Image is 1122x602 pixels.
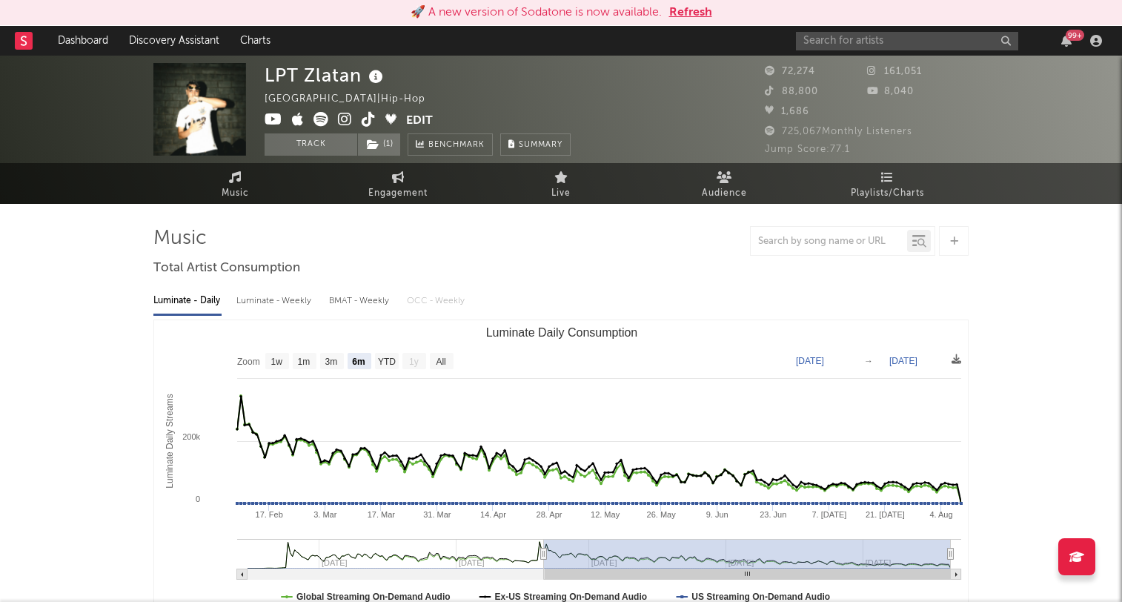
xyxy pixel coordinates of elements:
[271,357,283,367] text: 1w
[647,510,677,519] text: 26. May
[153,163,316,204] a: Music
[378,357,396,367] text: YTD
[265,133,357,156] button: Track
[537,510,562,519] text: 28. Apr
[153,288,222,314] div: Luminate - Daily
[196,494,200,503] text: 0
[591,510,620,519] text: 12. May
[706,510,728,519] text: 9. Jun
[486,326,638,339] text: Luminate Daily Consumption
[889,356,917,366] text: [DATE]
[751,236,907,248] input: Search by song name or URL
[500,133,571,156] button: Summary
[352,357,365,367] text: 6m
[702,185,747,202] span: Audience
[296,592,451,602] text: Global Streaming On-Demand Audio
[796,32,1018,50] input: Search for artists
[165,394,175,488] text: Luminate Daily Streams
[265,90,442,108] div: [GEOGRAPHIC_DATA] | Hip-Hop
[765,67,815,76] span: 72,274
[119,26,230,56] a: Discovery Assistant
[864,356,873,366] text: →
[765,107,809,116] span: 1,686
[551,185,571,202] span: Live
[480,510,506,519] text: 14. Apr
[479,163,643,204] a: Live
[313,510,337,519] text: 3. Mar
[423,510,451,519] text: 31. Mar
[368,510,396,519] text: 17. Mar
[929,510,952,519] text: 4. Aug
[1061,35,1072,47] button: 99+
[867,87,914,96] span: 8,040
[153,259,300,277] span: Total Artist Consumption
[851,185,924,202] span: Playlists/Charts
[265,63,387,87] div: LPT Zlatan
[669,4,712,21] button: Refresh
[765,87,818,96] span: 88,800
[256,510,283,519] text: 17. Feb
[643,163,806,204] a: Audience
[325,357,338,367] text: 3m
[867,67,922,76] span: 161,051
[316,163,479,204] a: Engagement
[806,163,969,204] a: Playlists/Charts
[765,127,912,136] span: 725,067 Monthly Listeners
[222,185,249,202] span: Music
[765,145,850,154] span: Jump Score: 77.1
[811,510,846,519] text: 7. [DATE]
[436,357,445,367] text: All
[796,356,824,366] text: [DATE]
[406,112,433,130] button: Edit
[866,510,905,519] text: 21. [DATE]
[368,185,428,202] span: Engagement
[411,4,662,21] div: 🚀 A new version of Sodatone is now available.
[357,133,401,156] span: ( 1 )
[409,357,419,367] text: 1y
[298,357,311,367] text: 1m
[495,592,648,602] text: Ex-US Streaming On-Demand Audio
[428,136,485,154] span: Benchmark
[408,133,493,156] a: Benchmark
[1066,30,1084,41] div: 99 +
[358,133,400,156] button: (1)
[47,26,119,56] a: Dashboard
[230,26,281,56] a: Charts
[182,432,200,441] text: 200k
[691,592,830,602] text: US Streaming On-Demand Audio
[329,288,392,314] div: BMAT - Weekly
[236,288,314,314] div: Luminate - Weekly
[760,510,786,519] text: 23. Jun
[519,141,562,149] span: Summary
[237,357,260,367] text: Zoom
